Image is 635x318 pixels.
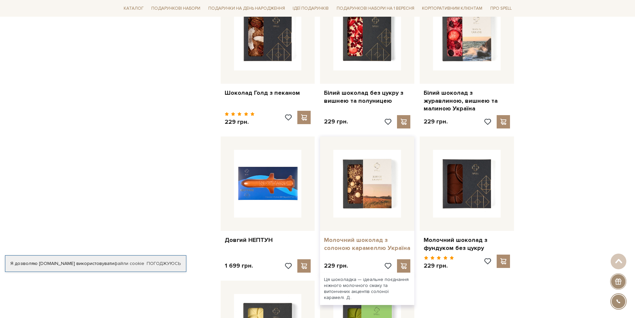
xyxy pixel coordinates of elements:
[206,3,288,14] a: Подарунки на День народження
[225,236,311,244] a: Довгий НЕПТУН
[333,150,401,218] img: Молочний шоколад з солоною карамеллю Україна
[324,118,348,125] p: 229 грн.
[334,3,417,14] a: Подарункові набори на 1 Вересня
[419,3,485,14] a: Корпоративним клієнтам
[424,118,448,125] p: 229 грн.
[324,262,348,270] p: 229 грн.
[225,89,311,97] a: Шоколад Голд з пеканом
[225,262,253,270] p: 1 699 грн.
[114,261,144,266] a: файли cookie
[121,3,146,14] a: Каталог
[290,3,331,14] a: Ідеї подарунків
[424,262,454,270] p: 229 грн.
[424,89,510,112] a: Білий шоколад з журавлиною, вишнею та малиною Україна
[488,3,514,14] a: Про Spell
[149,3,203,14] a: Подарункові набори
[424,236,510,252] a: Молочний шоколад з фундуком без цукру
[320,273,414,305] div: Ця шоколадка — ідеальне поєднання ніжного молочного смаку та витончених акцентів солоної карамелі...
[324,236,410,252] a: Молочний шоколад з солоною карамеллю Україна
[324,89,410,105] a: Білий шоколад без цукру з вишнею та полуницею
[5,261,186,267] div: Я дозволяю [DOMAIN_NAME] використовувати
[225,118,255,126] p: 229 грн.
[147,261,181,267] a: Погоджуюсь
